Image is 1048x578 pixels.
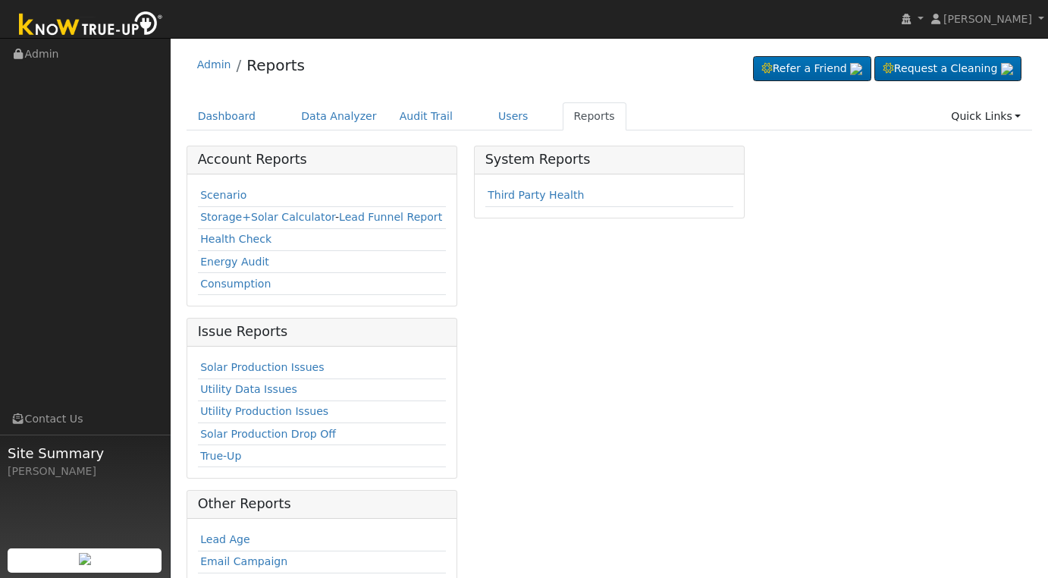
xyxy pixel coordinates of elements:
[198,496,447,512] h5: Other Reports
[200,555,287,567] a: Email Campaign
[488,189,584,201] a: Third Party Health
[388,102,464,130] a: Audit Trail
[200,278,271,290] a: Consumption
[200,428,336,440] a: Solar Production Drop Off
[200,361,324,373] a: Solar Production Issues
[940,102,1032,130] a: Quick Links
[200,405,328,417] a: Utility Production Issues
[563,102,626,130] a: Reports
[850,63,862,75] img: retrieve
[485,152,734,168] h5: System Reports
[1001,63,1013,75] img: retrieve
[200,383,297,395] a: Utility Data Issues
[198,152,447,168] h5: Account Reports
[8,443,162,463] span: Site Summary
[200,211,335,223] a: Storage+Solar Calculator
[874,56,1021,82] a: Request a Cleaning
[487,102,540,130] a: Users
[246,56,305,74] a: Reports
[187,102,268,130] a: Dashboard
[11,8,171,42] img: Know True-Up
[198,206,447,228] td: -
[79,553,91,565] img: retrieve
[339,211,442,223] a: Lead Funnel Report
[197,58,231,71] a: Admin
[943,13,1032,25] span: [PERSON_NAME]
[200,256,269,268] a: Energy Audit
[200,233,271,245] a: Health Check
[200,450,241,462] a: True-Up
[198,324,447,340] h5: Issue Reports
[200,189,246,201] a: Scenario
[753,56,871,82] a: Refer a Friend
[200,533,250,545] a: Lead Age
[290,102,388,130] a: Data Analyzer
[8,463,162,479] div: [PERSON_NAME]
